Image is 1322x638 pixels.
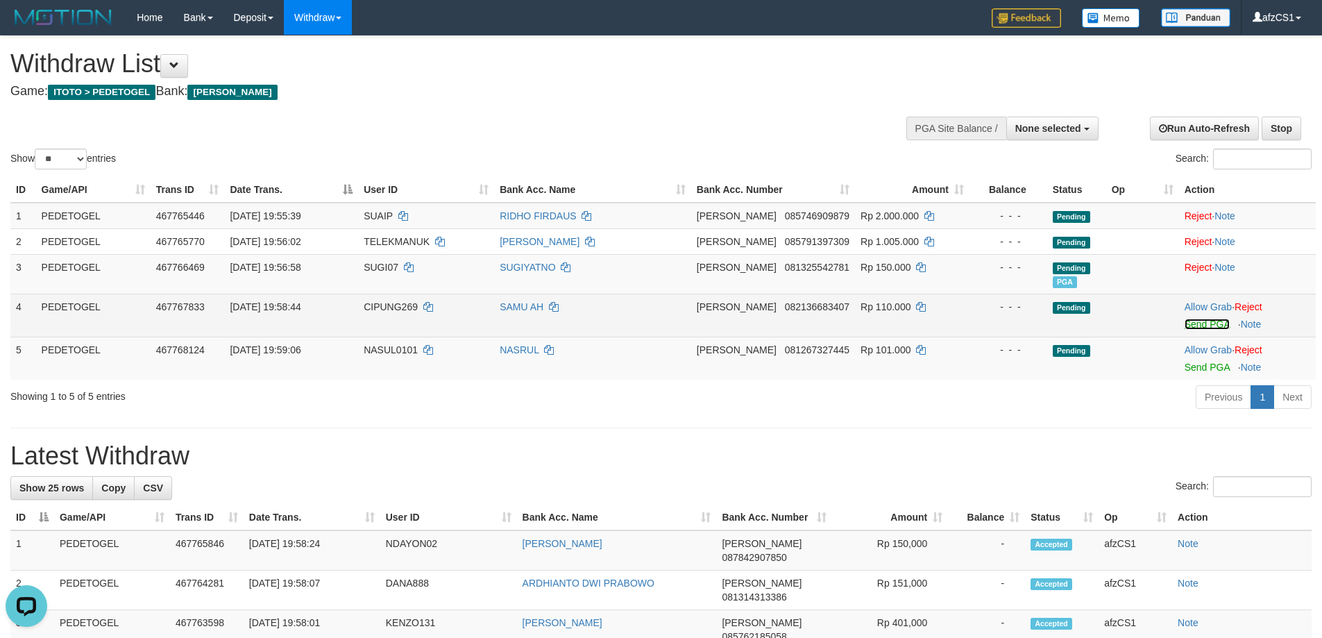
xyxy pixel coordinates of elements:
span: [PERSON_NAME] [697,301,777,312]
a: RIDHO FIRDAUS [500,210,576,221]
a: Note [1214,236,1235,247]
button: Open LiveChat chat widget [6,6,47,47]
th: Trans ID: activate to sort column ascending [151,177,225,203]
h1: Latest Withdraw [10,442,1312,470]
td: 467765846 [170,530,244,571]
span: Copy 081314313386 to clipboard [722,591,786,603]
a: Send PGA [1185,319,1230,330]
a: SUGIYATNO [500,262,555,273]
th: Op: activate to sort column ascending [1106,177,1179,203]
span: Rp 2.000.000 [861,210,919,221]
th: Status: activate to sort column ascending [1025,505,1099,530]
a: Note [1178,538,1198,549]
td: PEDETOGEL [54,530,170,571]
td: PEDETOGEL [36,337,151,380]
input: Search: [1213,149,1312,169]
img: panduan.png [1161,8,1230,27]
th: Action [1179,177,1316,203]
a: Copy [92,476,135,500]
span: [DATE] 19:56:58 [230,262,300,273]
td: Rp 150,000 [832,530,948,571]
span: Rp 101.000 [861,344,910,355]
a: ARDHIANTO DWI PRABOWO [523,578,654,589]
a: 1 [1251,385,1274,409]
td: 2 [10,228,36,254]
h1: Withdraw List [10,50,867,78]
td: PEDETOGEL [36,228,151,254]
td: PEDETOGEL [54,571,170,610]
td: [DATE] 19:58:07 [244,571,380,610]
th: Trans ID: activate to sort column ascending [170,505,244,530]
div: - - - [975,300,1042,314]
th: User ID: activate to sort column ascending [380,505,517,530]
h4: Game: Bank: [10,85,867,99]
button: None selected [1006,117,1099,140]
th: Bank Acc. Number: activate to sort column ascending [716,505,832,530]
span: Copy 087842907850 to clipboard [722,552,786,563]
td: PEDETOGEL [36,203,151,229]
span: Copy 081325542781 to clipboard [785,262,849,273]
span: [DATE] 19:59:06 [230,344,300,355]
span: [PERSON_NAME] [697,262,777,273]
td: afzCS1 [1099,530,1172,571]
span: NASUL0101 [364,344,418,355]
span: Copy 085746909879 to clipboard [785,210,849,221]
span: [PERSON_NAME] [697,210,777,221]
span: [PERSON_NAME] [722,617,802,628]
a: Note [1214,210,1235,221]
label: Search: [1176,149,1312,169]
th: ID [10,177,36,203]
span: CSV [143,482,163,494]
span: 467766469 [156,262,205,273]
span: [PERSON_NAME] [697,344,777,355]
a: Send PGA [1185,362,1230,373]
th: Bank Acc. Number: activate to sort column ascending [691,177,855,203]
a: Note [1214,262,1235,273]
div: PGA Site Balance / [906,117,1006,140]
span: Rp 1.005.000 [861,236,919,247]
span: ITOTO > PEDETOGEL [48,85,155,100]
span: Copy 081267327445 to clipboard [785,344,849,355]
a: CSV [134,476,172,500]
td: · [1179,203,1316,229]
th: User ID: activate to sort column ascending [358,177,494,203]
span: Marked by afzCS1 [1053,276,1077,288]
td: - [948,530,1025,571]
td: [DATE] 19:58:24 [244,530,380,571]
th: Date Trans.: activate to sort column descending [224,177,358,203]
span: Copy 085791397309 to clipboard [785,236,849,247]
span: Pending [1053,345,1090,357]
span: Pending [1053,211,1090,223]
th: Game/API: activate to sort column ascending [36,177,151,203]
span: Pending [1053,302,1090,314]
td: 3 [10,254,36,294]
th: Action [1172,505,1312,530]
a: Reject [1185,262,1212,273]
a: Allow Grab [1185,301,1232,312]
span: Pending [1053,262,1090,274]
a: Note [1241,319,1262,330]
span: CIPUNG269 [364,301,418,312]
td: NDAYON02 [380,530,517,571]
a: Allow Grab [1185,344,1232,355]
th: Bank Acc. Name: activate to sort column ascending [494,177,691,203]
th: Status [1047,177,1106,203]
span: None selected [1015,123,1081,134]
div: Showing 1 to 5 of 5 entries [10,384,541,403]
span: SUAIP [364,210,393,221]
a: Stop [1262,117,1301,140]
td: 467764281 [170,571,244,610]
span: Show 25 rows [19,482,84,494]
span: Accepted [1031,618,1072,630]
span: Rp 110.000 [861,301,910,312]
th: Amount: activate to sort column ascending [855,177,969,203]
a: Previous [1196,385,1251,409]
label: Show entries [10,149,116,169]
img: Button%20Memo.svg [1082,8,1140,28]
td: 1 [10,203,36,229]
td: · [1179,228,1316,254]
td: · [1179,337,1316,380]
span: Rp 150.000 [861,262,910,273]
td: · [1179,294,1316,337]
a: Run Auto-Refresh [1150,117,1259,140]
